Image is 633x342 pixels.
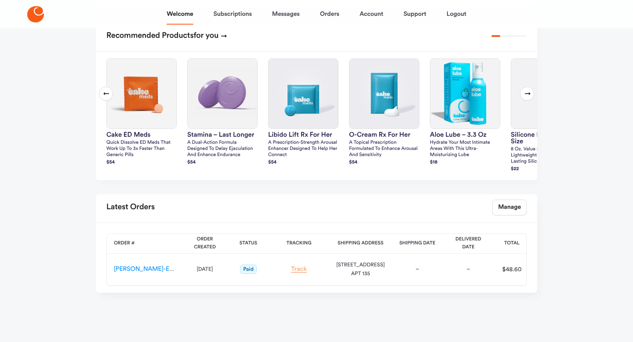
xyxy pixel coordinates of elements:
[320,4,339,25] a: Orders
[240,265,257,274] span: Paid
[392,234,443,254] th: Shipping Date
[430,58,500,167] a: Aloe Lube – 3.3 ozAloe Lube – 3.3 ozHydrate your most intimate areas with this ultra-moisturizing...
[349,59,419,128] img: O-Cream Rx for Her
[228,234,269,254] th: Status
[349,131,419,138] h3: O-Cream Rx for Her
[336,261,385,278] div: [STREET_ADDRESS] APT 135
[269,59,338,128] img: Libido Lift Rx For Her
[106,58,177,167] a: Cake ED MedsCake ED MedsQuick dissolve ED Meds that work up to 3x faster than generic pills$54
[167,4,193,25] a: Welcome
[106,131,177,138] h3: Cake ED Meds
[182,234,228,254] th: Order Created
[187,131,258,138] h3: Stamina – Last Longer
[430,59,500,128] img: Aloe Lube – 3.3 oz
[268,160,276,165] strong: $ 54
[443,234,494,254] th: Delivered Date
[106,200,155,215] h2: Latest Orders
[268,58,338,167] a: Libido Lift Rx For HerLibido Lift Rx For HerA prescription-strength arousal enhancer designed to ...
[189,265,221,274] div: [DATE]
[349,58,419,167] a: O-Cream Rx for HerO-Cream Rx for HerA topical prescription formulated to enhance arousal and sens...
[268,140,338,158] p: A prescription-strength arousal enhancer designed to help her connect
[187,58,258,167] a: Stamina – Last LongerStamina – Last LongerA dual-action formula designed to delay ejaculation and...
[187,140,258,158] p: A dual-action formula designed to delay ejaculation and enhance endurance
[106,28,227,44] h2: Recommended Products
[291,266,307,273] a: Track
[360,4,383,25] a: Account
[107,59,176,128] img: Cake ED Meds
[511,58,581,173] a: silicone lube – value sizesilicone lube – value size8 oz. Value size ultra lightweight, extremely...
[492,200,527,215] a: Manage
[511,167,519,171] strong: $ 22
[106,160,115,165] strong: $ 54
[329,234,392,254] th: Shipping Address
[194,32,219,40] span: for you
[272,4,300,25] a: Messages
[450,265,487,274] div: –
[269,234,329,254] th: Tracking
[447,4,466,25] a: Logout
[399,265,436,274] div: –
[187,160,196,165] strong: $ 54
[106,140,177,158] p: Quick dissolve ED Meds that work up to 3x faster than generic pills
[404,4,426,25] a: Support
[430,140,500,158] p: Hydrate your most intimate areas with this ultra-moisturizing lube
[511,146,581,165] p: 8 oz. Value size ultra lightweight, extremely long-lasting silicone formula
[511,131,581,145] h3: silicone lube – value size
[214,4,252,25] a: Subscriptions
[430,160,437,165] strong: $ 18
[114,266,201,272] a: [PERSON_NAME]-ES-00161395
[107,234,182,254] th: Order #
[430,131,500,138] h3: Aloe Lube – 3.3 oz
[511,59,581,128] img: silicone lube – value size
[268,131,338,138] h3: Libido Lift Rx For Her
[494,234,530,254] th: Total
[497,265,527,274] div: $48.60
[349,140,419,158] p: A topical prescription formulated to enhance arousal and sensitivity
[188,59,257,128] img: Stamina – Last Longer
[349,160,357,165] strong: $ 54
